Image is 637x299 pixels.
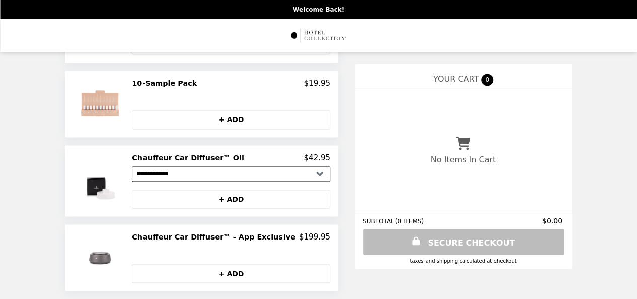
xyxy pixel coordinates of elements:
[542,217,564,225] span: $0.00
[481,74,493,86] span: 0
[363,258,564,264] div: Taxes and Shipping calculated at checkout
[75,232,128,283] img: Chauffeur Car Diffuser™ - App Exclusive
[293,6,344,13] p: Welcome Back!
[132,264,330,283] button: + ADD
[132,79,201,88] h2: 10-Sample Pack
[132,232,299,242] h2: Chauffeur Car Diffuser™ - App Exclusive
[132,153,248,162] h2: Chauffeur Car Diffuser™ Oil
[132,190,330,208] button: + ADD
[395,218,424,225] span: ( 0 ITEMS )
[431,155,496,164] p: No Items In Cart
[363,218,395,225] span: SUBTOTAL
[132,110,330,129] button: + ADD
[304,79,330,88] p: $19.95
[290,25,347,46] img: Brand Logo
[73,153,130,208] img: Chauffeur Car Diffuser™ Oil
[304,153,330,162] p: $42.95
[132,166,330,182] select: Select a product variant
[75,79,128,129] img: 10-Sample Pack
[433,74,479,84] span: YOUR CART
[299,232,330,242] p: $199.95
